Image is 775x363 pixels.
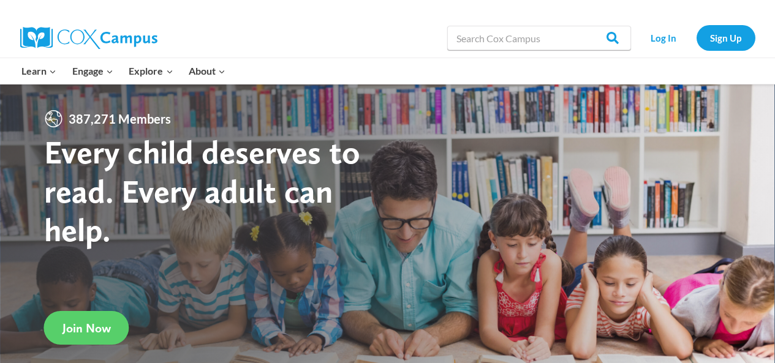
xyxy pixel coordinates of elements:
[129,63,173,79] span: Explore
[44,132,360,249] strong: Every child deserves to read. Every adult can help.
[62,321,111,335] span: Join Now
[64,109,176,129] span: 387,271 Members
[697,25,755,50] a: Sign Up
[637,25,690,50] a: Log In
[20,27,157,49] img: Cox Campus
[72,63,113,79] span: Engage
[44,311,129,345] a: Join Now
[189,63,225,79] span: About
[14,58,233,84] nav: Primary Navigation
[447,26,631,50] input: Search Cox Campus
[21,63,56,79] span: Learn
[637,25,755,50] nav: Secondary Navigation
